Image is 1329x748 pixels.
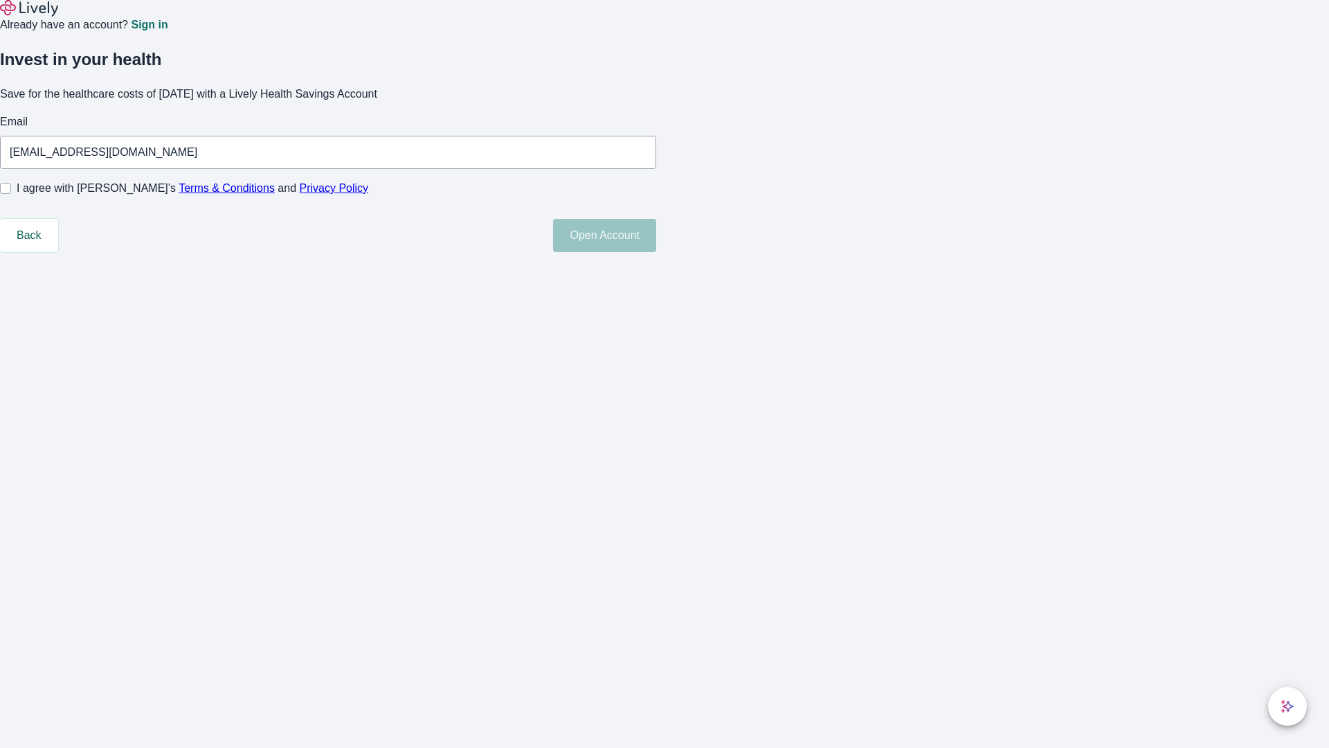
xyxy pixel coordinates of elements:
a: Sign in [131,19,168,30]
svg: Lively AI Assistant [1281,700,1294,713]
a: Terms & Conditions [179,182,275,194]
button: chat [1268,687,1307,726]
a: Privacy Policy [300,182,369,194]
span: I agree with [PERSON_NAME]’s and [17,180,368,197]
